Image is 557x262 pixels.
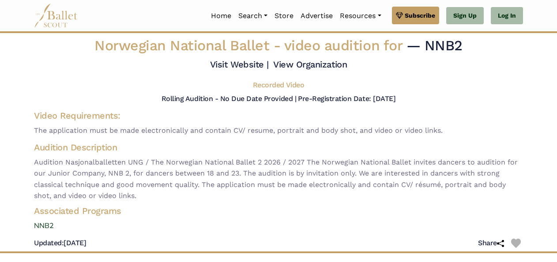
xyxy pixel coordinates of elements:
[34,125,523,136] span: The application must be made electronically and contain CV/ resume, portrait and body shot, and v...
[284,37,402,54] span: video audition for
[405,11,435,20] span: Subscribe
[27,220,530,232] a: NNB2
[446,7,484,25] a: Sign Up
[34,157,523,202] span: Audition Nasjonalballetten UNG / The Norwegian National Ballet 2 2026 / 2027 The Norwegian Nation...
[34,110,120,121] span: Video Requirements:
[271,7,297,25] a: Store
[27,205,530,217] h4: Associated Programs
[406,37,463,54] span: — NNB2
[34,239,86,248] h5: [DATE]
[392,7,439,24] a: Subscribe
[210,59,269,70] a: Visit Website |
[298,94,395,103] h5: Pre-Registration Date: [DATE]
[297,7,336,25] a: Advertise
[478,239,504,248] h5: Share
[273,59,347,70] a: View Organization
[34,239,64,247] span: Updated:
[34,142,523,153] h4: Audition Description
[162,94,296,103] h5: Rolling Audition - No Due Date Provided |
[336,7,384,25] a: Resources
[94,37,406,54] span: Norwegian National Ballet -
[235,7,271,25] a: Search
[253,81,304,90] h5: Recorded Video
[396,11,403,20] img: gem.svg
[207,7,235,25] a: Home
[491,7,523,25] a: Log In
